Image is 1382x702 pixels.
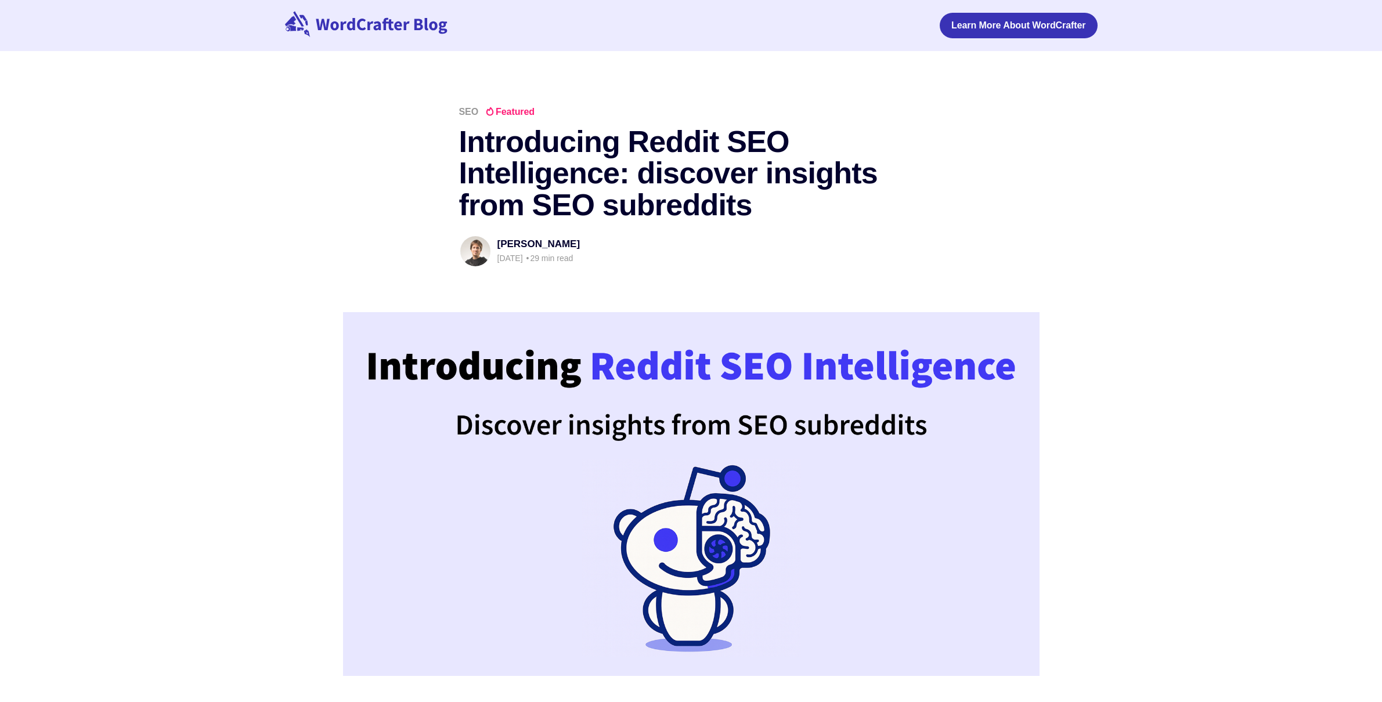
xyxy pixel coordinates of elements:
span: Featured [485,107,535,117]
a: Read more of Federico Pascual [459,235,492,267]
img: Federico Pascual [460,236,490,266]
span: 29 min read [525,254,573,263]
span: • [526,254,529,263]
a: [PERSON_NAME] [497,238,580,249]
a: Learn More About WordCrafter [940,13,1098,38]
a: SEO [459,107,479,117]
time: [DATE] [497,254,523,263]
img: Introducing Reddit SEO Intelligence: discover insights from SEO subreddits [343,312,1040,676]
h1: Introducing Reddit SEO Intelligence: discover insights from SEO subreddits [459,126,923,221]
